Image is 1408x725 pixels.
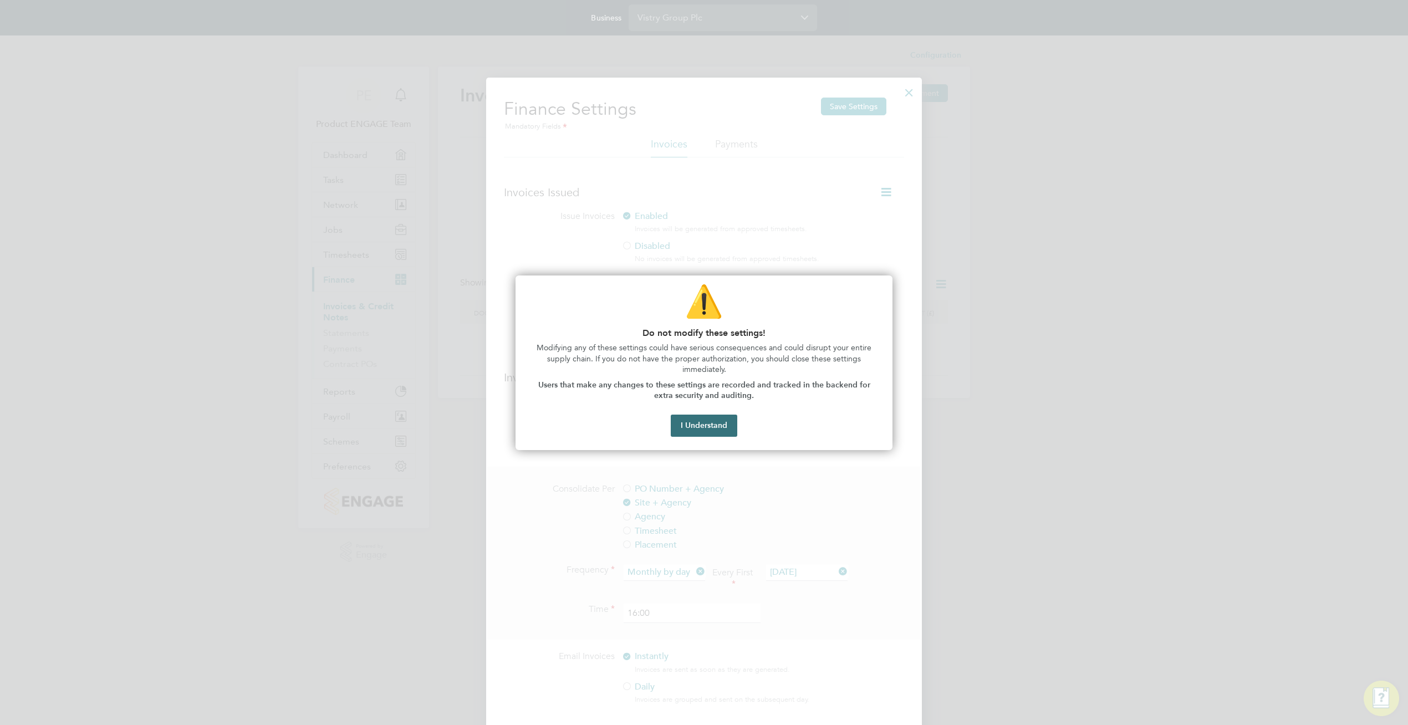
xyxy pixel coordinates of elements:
p: Modifying any of these settings could have serious consequences and could disrupt your entire sup... [529,343,879,375]
div: Do not modify these settings! [516,275,892,451]
p: Do not modify these settings! [529,328,879,338]
strong: Users that make any changes to these settings are recorded and tracked in the backend for extra s... [538,380,873,401]
p: ⚠️ [529,280,879,323]
button: I Understand [671,415,737,437]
